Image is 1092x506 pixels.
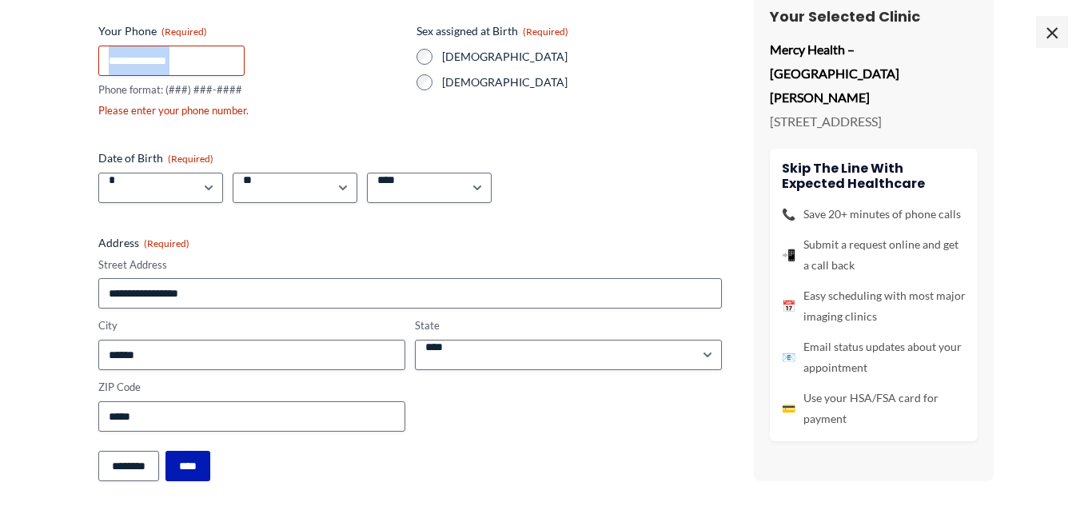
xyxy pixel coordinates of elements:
[98,257,722,273] label: Street Address
[782,285,966,327] li: Easy scheduling with most major imaging clinics
[523,26,568,38] span: (Required)
[770,7,978,26] h3: Your Selected Clinic
[782,347,795,368] span: 📧
[770,38,978,109] p: Mercy Health – [GEOGRAPHIC_DATA][PERSON_NAME]
[144,237,189,249] span: (Required)
[782,337,966,378] li: Email status updates about your appointment
[168,153,213,165] span: (Required)
[782,245,795,265] span: 📲
[98,82,404,98] div: Phone format: (###) ###-####
[782,161,966,191] h4: Skip the line with Expected Healthcare
[442,74,722,90] label: [DEMOGRAPHIC_DATA]
[98,318,405,333] label: City
[98,150,213,166] legend: Date of Birth
[1036,16,1068,48] span: ×
[782,204,795,225] span: 📞
[782,204,966,225] li: Save 20+ minutes of phone calls
[782,398,795,419] span: 💳
[415,318,722,333] label: State
[782,296,795,317] span: 📅
[98,380,405,395] label: ZIP Code
[442,49,722,65] label: [DEMOGRAPHIC_DATA]
[416,23,568,39] legend: Sex assigned at Birth
[98,235,189,251] legend: Address
[782,234,966,276] li: Submit a request online and get a call back
[98,23,404,39] label: Your Phone
[770,109,978,133] p: [STREET_ADDRESS]
[98,103,404,118] div: Please enter your phone number.
[161,26,207,38] span: (Required)
[782,388,966,429] li: Use your HSA/FSA card for payment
